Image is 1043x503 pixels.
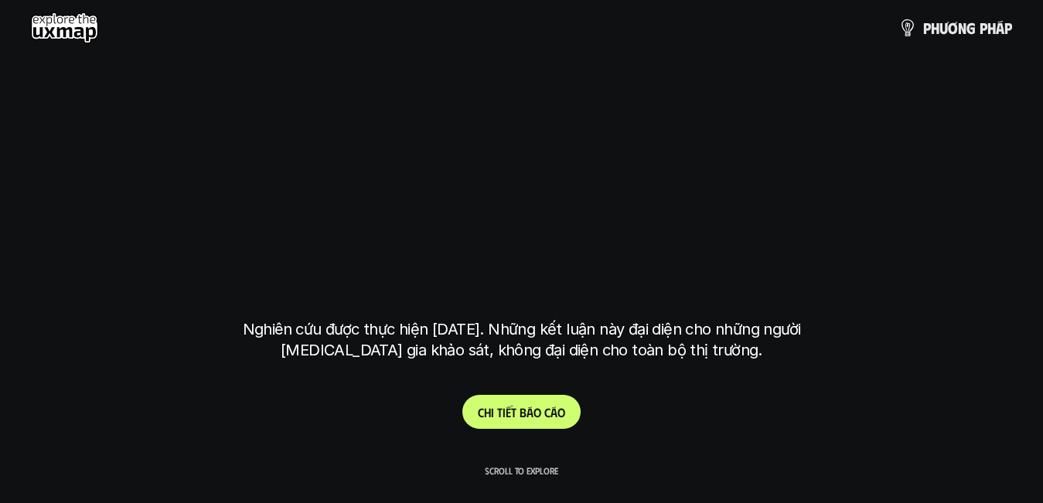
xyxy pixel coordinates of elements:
[246,220,797,285] h1: tại [GEOGRAPHIC_DATA]
[557,405,565,420] span: o
[966,19,976,36] span: g
[958,19,966,36] span: n
[948,19,958,36] span: ơ
[469,60,586,78] h6: Kết quả nghiên cứu
[240,98,804,163] h1: phạm vi công việc của
[980,19,987,36] span: p
[506,405,511,420] span: ế
[491,405,494,420] span: i
[923,19,931,36] span: p
[533,405,541,420] span: o
[484,405,491,420] span: h
[939,19,948,36] span: ư
[511,405,516,420] span: t
[898,12,1012,43] a: phươngpháp
[462,395,581,429] a: Chitiếtbáocáo
[931,19,939,36] span: h
[996,19,1004,36] span: á
[527,405,533,420] span: á
[478,405,484,420] span: C
[1004,19,1012,36] span: p
[485,465,558,476] p: Scroll to explore
[987,19,996,36] span: h
[232,319,812,361] p: Nghiên cứu được thực hiện [DATE]. Những kết luận này đại diện cho những người [MEDICAL_DATA] gia ...
[550,405,557,420] span: á
[503,405,506,420] span: i
[544,405,550,420] span: c
[520,405,527,420] span: b
[497,405,503,420] span: t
